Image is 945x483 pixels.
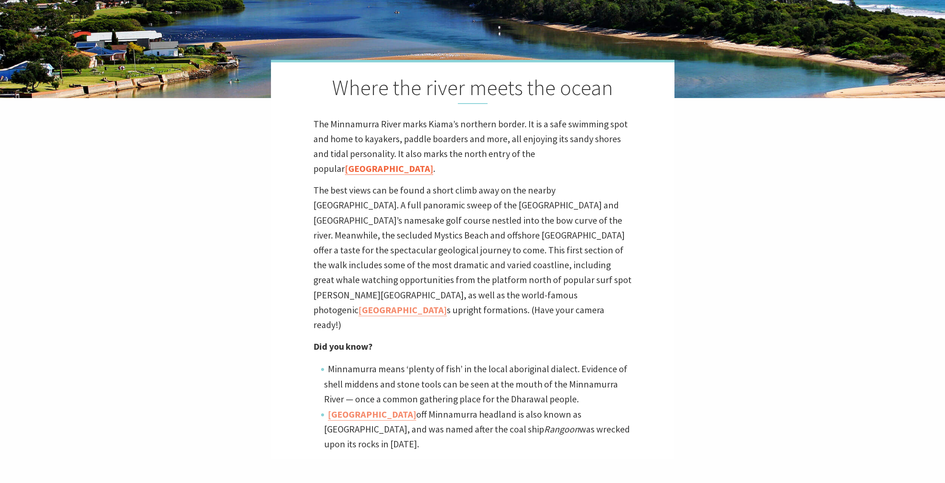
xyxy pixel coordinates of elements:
em: Rangoon [544,423,579,435]
li: off Minnamurra headland is also known as [GEOGRAPHIC_DATA], and was named after the coal ship was... [324,407,632,452]
p: The best views can be found a short climb away on the nearby [GEOGRAPHIC_DATA]. A full panoramic ... [313,183,632,332]
a: [GEOGRAPHIC_DATA] [345,163,433,175]
p: The Minnamurra River marks Kiama’s northern border. It is a safe swimming spot and home to kayake... [313,117,632,177]
a: [GEOGRAPHIC_DATA] [358,304,447,316]
li: Minnamurra means ‘plenty of fish’ in the local aboriginal dialect. Evidence of shell middens and ... [324,361,632,407]
a: [GEOGRAPHIC_DATA] [328,408,416,421]
strong: Did you know? [313,340,372,352]
h2: Where the river meets the ocean [313,75,632,104]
